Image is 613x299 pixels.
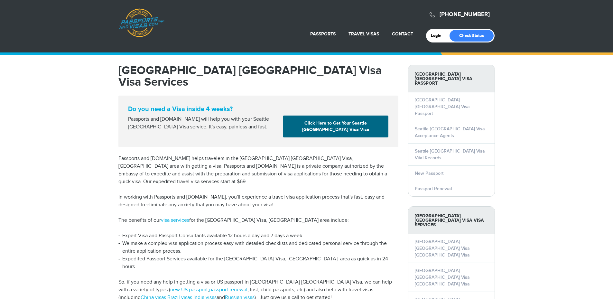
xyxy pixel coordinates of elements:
[118,193,398,209] p: In working with Passports and [DOMAIN_NAME], you'll experience a travel visa application process ...
[118,155,398,186] p: Passports and [DOMAIN_NAME] helps travelers in the [GEOGRAPHIC_DATA] [GEOGRAPHIC_DATA] Visa, [GEO...
[415,171,443,176] a: New Passport
[415,268,470,287] a: [GEOGRAPHIC_DATA] [GEOGRAPHIC_DATA] Visa [GEOGRAPHIC_DATA] Visa
[415,126,485,138] a: Seattle [GEOGRAPHIC_DATA] Visa Acceptance Agents
[415,97,470,116] a: [GEOGRAPHIC_DATA] [GEOGRAPHIC_DATA] Visa Passport
[170,287,208,293] a: new US passport
[118,240,398,255] li: We make a complex visa application process easy with detailed checklists and dedicated personal s...
[440,11,490,18] a: [PHONE_NUMBER]
[118,65,398,88] h1: [GEOGRAPHIC_DATA] [GEOGRAPHIC_DATA] Visa Visa Services
[125,116,281,131] div: Passports and [DOMAIN_NAME] will help you with your Seattle [GEOGRAPHIC_DATA] Visa service. It's ...
[161,217,189,223] a: visa services
[119,8,164,37] a: Passports & [DOMAIN_NAME]
[348,31,379,37] a: Travel Visas
[408,207,495,234] strong: [GEOGRAPHIC_DATA] [GEOGRAPHIC_DATA] Visa Visa Services
[128,105,389,113] strong: Do you need a Visa inside 4 weeks?
[450,30,494,42] a: Check Status
[118,232,398,240] li: Expert Visa and Passport Consultants available 12 hours a day and 7 days a week.
[431,33,446,38] a: Login
[415,148,485,161] a: Seattle [GEOGRAPHIC_DATA] Visa Vital Records
[392,31,413,37] a: Contact
[118,255,398,271] li: Expedited Passport Services available for the [GEOGRAPHIC_DATA] Visa, [GEOGRAPHIC_DATA] area as q...
[415,186,452,192] a: Passport Renewal
[118,217,398,224] p: The benefits of our for the [GEOGRAPHIC_DATA] Visa, [GEOGRAPHIC_DATA] area include:
[415,239,470,258] a: [GEOGRAPHIC_DATA] [GEOGRAPHIC_DATA] Visa [GEOGRAPHIC_DATA] Visa
[408,65,495,92] strong: [GEOGRAPHIC_DATA] [GEOGRAPHIC_DATA] Visa Passport
[310,31,336,37] a: Passports
[209,287,247,293] a: passport renewal
[283,116,388,137] a: Click Here to Get Your Seattle [GEOGRAPHIC_DATA] Visa Visa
